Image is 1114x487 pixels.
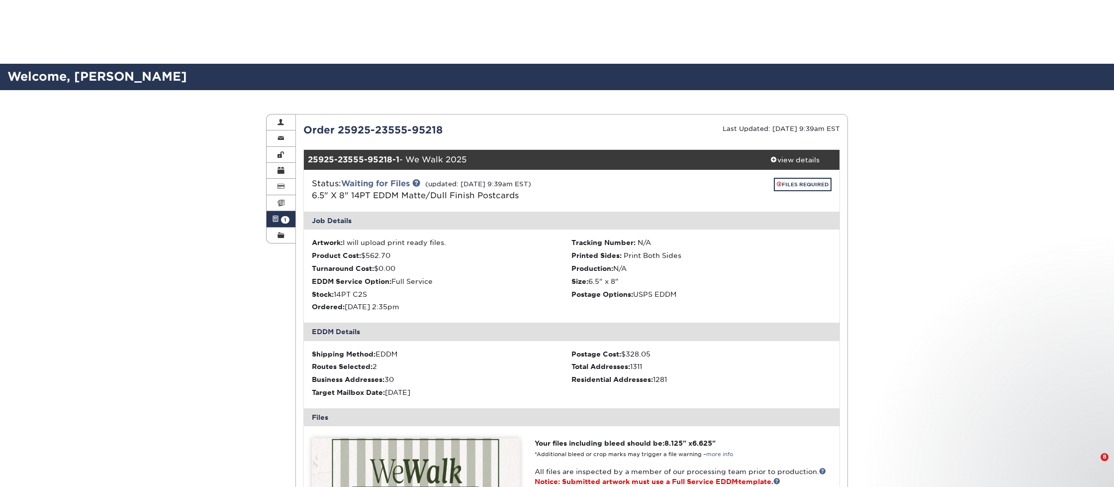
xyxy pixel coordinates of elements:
li: I will upload print ready files. [312,238,572,247]
strong: Product Cost: [312,251,361,259]
strong: Stock: [312,290,334,298]
li: 6.5" x 8" [571,276,832,286]
strong: Target Mailbox Date: [312,388,385,396]
small: (updated: [DATE] 9:39am EST) [425,180,531,188]
p: All files are inspected by a member of our processing team prior to production. [535,467,832,487]
li: N/A [571,263,832,273]
strong: Routes Selected: [312,363,372,370]
li: $0.00 [312,263,572,273]
strong: Postage Cost: [571,350,621,358]
strong: Shipping Method: [312,350,375,358]
div: 30 [312,374,572,384]
li: Full Service [312,276,572,286]
strong: Printed Sides: [571,251,622,259]
div: Job Details [304,212,840,230]
small: Last Updated: [DATE] 9:39am EST [723,125,840,132]
strong: Your files including bleed should be: " x " [535,439,716,447]
a: 1 [267,211,295,227]
strong: Postage Options: [571,290,633,298]
span: ® [738,481,739,484]
div: EDDM [312,349,572,359]
li: [DATE] 2:35pm [312,302,572,312]
span: Print Both Sides [624,251,681,259]
li: USPS EDDM [571,289,832,299]
strong: Total Addresses: [571,363,630,370]
strong: 25925-23555-95218-1 [308,155,399,164]
a: Waiting for Files [341,179,410,188]
a: FILES REQUIRED [774,178,832,191]
strong: Size: [571,277,588,285]
span: 6.625 [692,439,712,447]
span: 8.125 [664,439,683,447]
li: 14PT C2S [312,289,572,299]
div: 1311 [571,362,832,371]
div: 2 [312,362,572,371]
iframe: Intercom live chat [1080,453,1104,477]
div: [DATE] [312,387,572,397]
strong: EDDM Service Option: [312,277,391,285]
div: Status: [304,178,661,202]
li: $562.70 [312,250,572,260]
span: 1 [281,216,289,224]
strong: Turnaround Cost: [312,264,374,272]
a: more info [706,451,733,458]
strong: Business Addresses: [312,375,384,383]
div: Files [304,408,840,426]
span: N/A [638,239,651,246]
div: EDDM Details [304,323,840,341]
div: Order 25925-23555-95218 [296,122,572,137]
span: 8 [1101,453,1109,461]
small: *Additional bleed or crop marks may trigger a file warning – [535,451,733,458]
strong: Artwork: [312,239,343,246]
a: view details [750,150,839,170]
strong: Ordered: [312,303,345,311]
div: $328.05 [571,349,832,359]
div: - We Walk 2025 [304,150,750,170]
strong: Tracking Number: [571,239,636,246]
a: 6.5" X 8" 14PT EDDM Matte/Dull Finish Postcards [312,191,519,200]
div: view details [750,155,839,165]
strong: Production: [571,264,613,272]
strong: Residential Addresses: [571,375,653,383]
div: 1281 [571,374,832,384]
span: Notice: Submitted artwork must use a Full Service EDDM template. [535,478,780,486]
